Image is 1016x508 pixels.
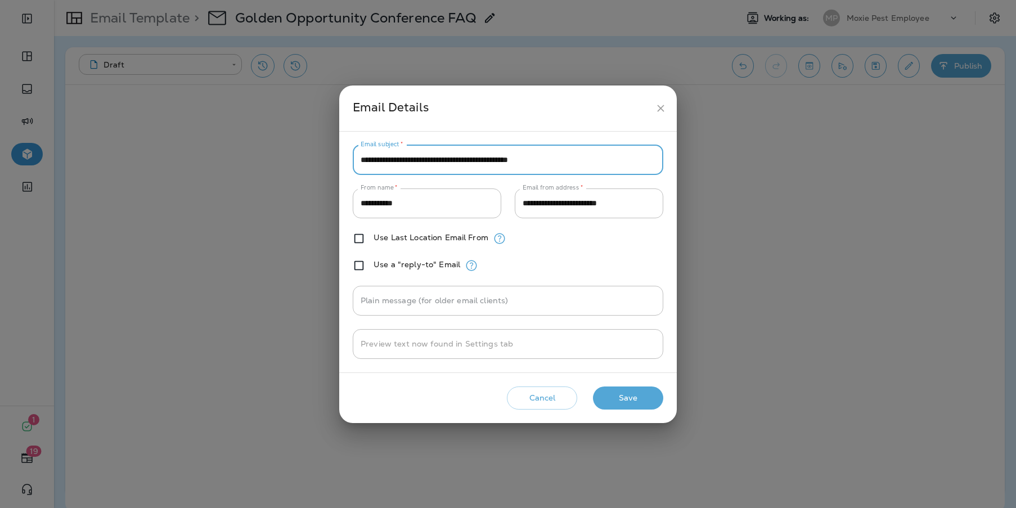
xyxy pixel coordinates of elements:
label: Use Last Location Email From [374,233,488,242]
button: close [650,98,671,119]
label: Use a "reply-to" Email [374,260,460,269]
label: Email subject [361,140,403,149]
button: Cancel [507,386,577,410]
button: Save [593,386,663,410]
label: Email from address [523,183,583,192]
div: Email Details [353,98,650,119]
label: From name [361,183,398,192]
